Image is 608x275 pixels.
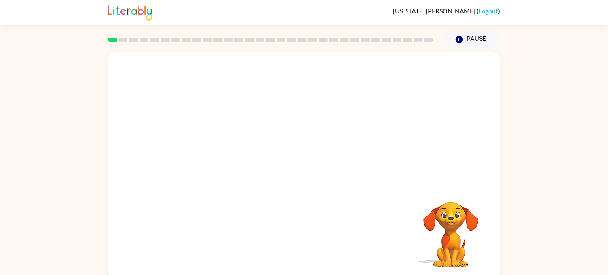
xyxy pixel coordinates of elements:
[393,7,500,15] div: ( )
[443,30,500,49] button: Pause
[108,3,152,21] img: Literably
[479,7,498,15] a: Logout
[411,190,490,269] video: Your browser must support playing .mp4 files to use Literably. Please try using another browser.
[393,7,477,15] span: [US_STATE] [PERSON_NAME]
